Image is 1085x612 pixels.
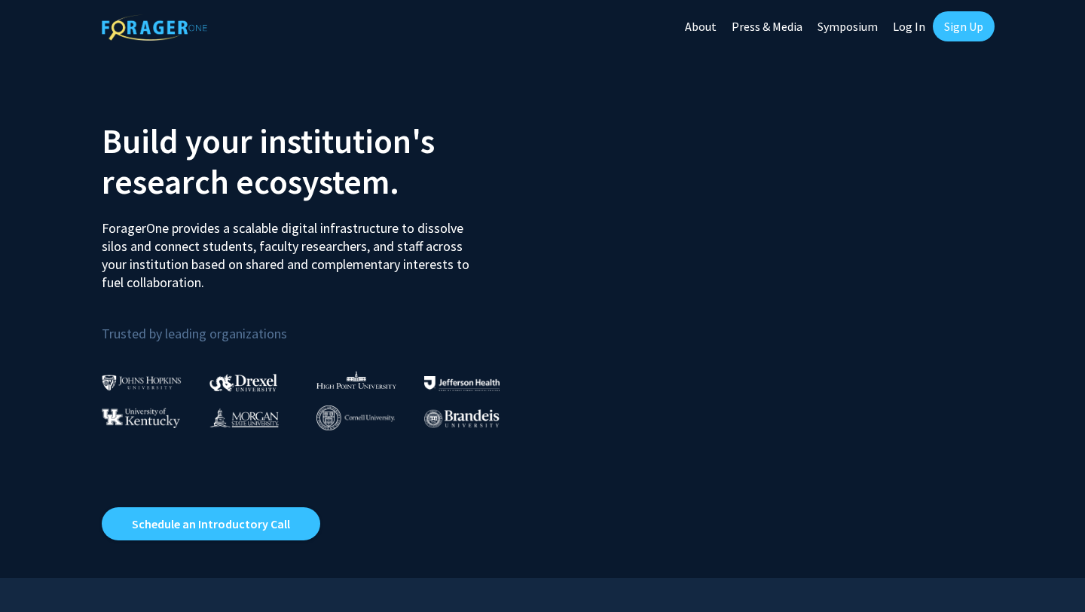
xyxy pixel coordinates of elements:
img: Cornell University [316,405,395,430]
img: University of Kentucky [102,408,180,428]
h2: Build your institution's research ecosystem. [102,121,531,202]
a: Sign Up [933,11,995,41]
img: ForagerOne Logo [102,14,207,41]
a: Opens in a new tab [102,507,320,540]
img: Drexel University [209,374,277,391]
p: ForagerOne provides a scalable digital infrastructure to dissolve silos and connect students, fac... [102,208,480,292]
img: Johns Hopkins University [102,375,182,390]
img: Thomas Jefferson University [424,376,500,390]
p: Trusted by leading organizations [102,304,531,345]
img: Morgan State University [209,408,279,427]
img: High Point University [316,371,396,389]
img: Brandeis University [424,409,500,428]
